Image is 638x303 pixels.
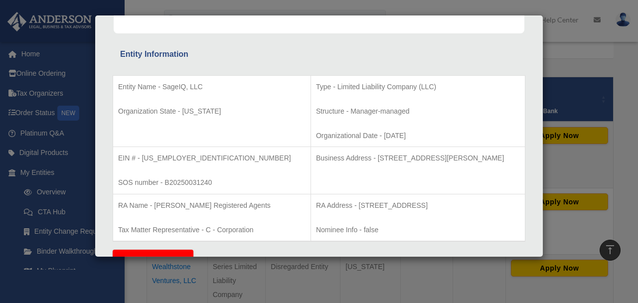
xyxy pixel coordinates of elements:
[118,199,306,212] p: RA Name - [PERSON_NAME] Registered Agents
[118,224,306,236] p: Tax Matter Representative - C - Corporation
[316,152,520,164] p: Business Address - [STREET_ADDRESS][PERSON_NAME]
[118,105,306,118] p: Organization State - [US_STATE]
[118,152,306,164] p: EIN # - [US_EMPLOYER_IDENTIFICATION_NUMBER]
[120,47,518,61] div: Entity Information
[316,81,520,93] p: Type - Limited Liability Company (LLC)
[316,224,520,236] p: Nominee Info - false
[316,130,520,142] p: Organizational Date - [DATE]
[316,199,520,212] p: RA Address - [STREET_ADDRESS]
[316,105,520,118] p: Structure - Manager-managed
[118,81,306,93] p: Entity Name - SageIQ, LLC
[118,176,306,189] p: SOS number - B20250031240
